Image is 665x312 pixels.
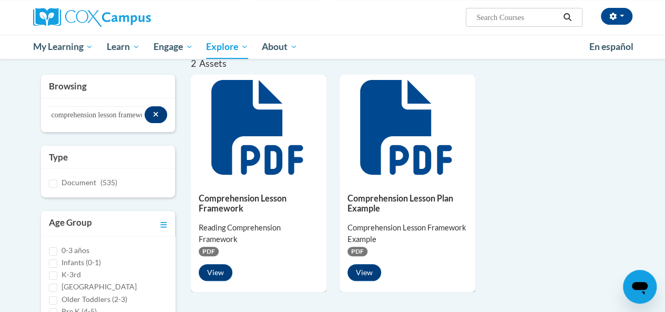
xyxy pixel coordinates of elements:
a: Cox Campus [33,8,222,27]
button: Search resources [145,106,167,123]
h3: Age Group [49,216,92,231]
input: Search Courses [475,11,559,24]
span: Assets [199,58,227,69]
div: Reading Comprehension Framework [199,222,319,245]
span: Learn [107,41,140,53]
a: En español [582,36,640,58]
a: My Learning [26,35,100,59]
a: Explore [199,35,255,59]
a: Toggle collapse [160,216,167,231]
span: En español [589,41,633,52]
label: [GEOGRAPHIC_DATA] [62,281,137,293]
button: Search [559,11,575,24]
span: (535) [100,178,117,187]
label: Infants (0-1) [62,257,101,268]
a: Learn [100,35,147,59]
a: About [255,35,304,59]
a: Engage [147,35,200,59]
span: Explore [206,41,248,53]
img: Cox Campus [33,8,151,27]
label: Older Toddlers (2-3) [62,294,127,305]
input: Search resources [49,106,145,124]
label: 0-3 años [62,245,89,256]
button: View [347,264,381,281]
h3: Browsing [49,80,167,93]
span: Engage [154,41,193,53]
button: Account Settings [601,8,632,25]
h5: Comprehension Lesson Plan Example [347,193,467,214]
div: Main menu [25,35,640,59]
span: PDF [347,247,367,256]
span: 2 [191,58,196,69]
iframe: Button to launch messaging window [623,270,657,304]
button: View [199,264,232,281]
h3: Type [49,151,167,164]
span: About [262,41,298,53]
span: My Learning [33,41,93,53]
label: K-3rd [62,269,81,280]
span: PDF [199,247,219,256]
h5: Comprehension Lesson Framework [199,193,319,214]
span: Document [62,178,96,187]
div: Comprehension Lesson Framework Example [347,222,467,245]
